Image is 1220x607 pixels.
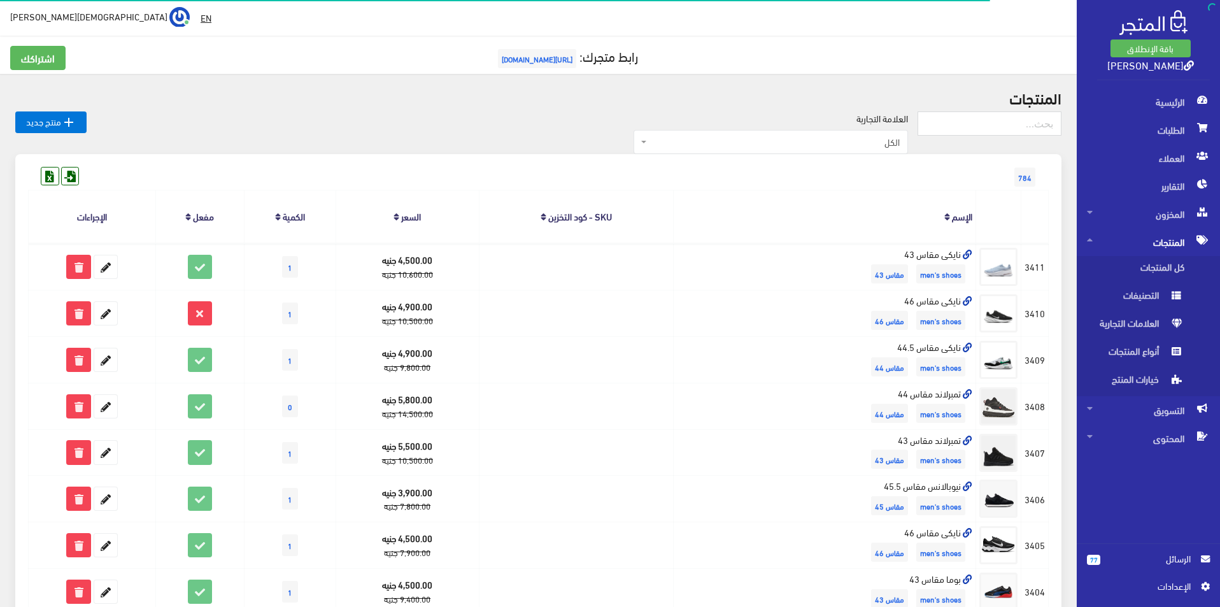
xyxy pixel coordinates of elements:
td: 5,500.00 جنيه [336,429,479,476]
a: خيارات المنتج [1077,368,1220,396]
strike: 10,600.00 جنيه [382,266,433,282]
span: 0 [282,396,298,417]
span: مقاس 44 [871,404,908,423]
a: مفعل [193,207,214,225]
span: مقاس 44 [871,357,908,376]
span: الرئيسية [1087,88,1210,116]
span: 1 [282,303,298,324]
span: التصنيفات [1087,284,1184,312]
span: men's shoes [916,404,965,423]
strike: 9,400.00 جنيه [384,591,430,606]
td: 5,800.00 جنيه [336,383,479,429]
strike: 7,900.00 جنيه [384,545,430,560]
a: منتج جديد [15,111,87,133]
label: العلامة التجارية [856,111,908,125]
span: 1 [282,581,298,603]
a: الكمية [283,207,305,225]
span: men's shoes [916,264,965,283]
a: العلامات التجارية [1077,312,1220,340]
img: ... [169,7,190,27]
td: نايكى مقاس 46 [673,522,976,569]
img: nayk-mkas-43.jpg [979,248,1018,286]
td: 4,900.00 جنيه [336,336,479,383]
img: tmbrland-mkas-43.jpg [979,434,1018,472]
span: مقاس 43 [871,264,908,283]
td: نايكى مقاس 46 [673,290,976,337]
span: العلامات التجارية [1087,312,1184,340]
a: العملاء [1077,144,1220,172]
h2: المنتجات [15,89,1061,106]
td: 4,500.00 جنيه [336,243,479,290]
span: الكل [649,136,900,148]
a: SKU - كود التخزين [548,207,612,225]
span: 77 [1087,555,1100,565]
a: الرئيسية [1077,88,1220,116]
strike: 10,500.00 جنيه [382,313,433,328]
td: 3407 [1021,429,1049,476]
span: التسويق [1087,396,1210,424]
td: 3,900.00 جنيه [336,476,479,522]
a: اﻹعدادات [1087,579,1210,599]
span: men's shoes [916,450,965,469]
span: المنتجات [1087,228,1210,256]
span: خيارات المنتج [1087,368,1184,396]
td: تمبرلاند مقاس 44 [673,383,976,429]
td: تمبرلاند مقاس 43 [673,429,976,476]
a: اشتراكك [10,46,66,70]
span: men's shoes [916,357,965,376]
a: المخزون [1077,200,1220,228]
img: nyobalans-mkas-455.jpg [979,480,1018,518]
img: nayk-mkas-445.jpg [979,341,1018,379]
img: nayk-mkas-46.jpg [979,294,1018,332]
a: الطلبات [1077,116,1220,144]
span: التقارير [1087,172,1210,200]
span: اﻹعدادات [1097,579,1190,593]
td: 3409 [1021,336,1049,383]
a: رابط متجرك:[URL][DOMAIN_NAME] [495,44,638,68]
a: الإسم [952,207,972,225]
a: المنتجات [1077,228,1220,256]
a: [PERSON_NAME] [1107,55,1194,74]
td: 3406 [1021,476,1049,522]
span: المخزون [1087,200,1210,228]
a: المحتوى [1077,424,1220,452]
img: nayk-mkas-46.jpg [979,526,1018,564]
span: مقاس 46 [871,311,908,330]
u: EN [201,10,211,25]
strike: 10,500.00 جنيه [382,452,433,468]
span: مقاس 43 [871,450,908,469]
td: 4,500.00 جنيه [336,522,479,569]
td: 3411 [1021,243,1049,290]
th: الإجراءات [29,190,156,243]
td: 3408 [1021,383,1049,429]
span: 1 [282,442,298,464]
span: men's shoes [916,543,965,562]
span: العملاء [1087,144,1210,172]
span: كل المنتجات [1087,256,1184,284]
span: 1 [282,256,298,278]
a: EN [195,6,216,29]
a: باقة الإنطلاق [1110,39,1191,57]
a: ... [DEMOGRAPHIC_DATA][PERSON_NAME] [10,6,190,27]
span: 1 [282,349,298,371]
img: tmbrland-mkas-44.jpg [979,387,1018,425]
span: [DEMOGRAPHIC_DATA][PERSON_NAME] [10,8,167,24]
td: نايكى مقاس 44.5 [673,336,976,383]
span: الطلبات [1087,116,1210,144]
a: 77 الرسائل [1087,552,1210,579]
td: 3410 [1021,290,1049,337]
span: 1 [282,488,298,510]
img: . [1119,10,1188,35]
a: التقارير [1077,172,1220,200]
td: 4,900.00 جنيه [336,290,479,337]
td: نايكى مقاس 43 [673,243,976,290]
strike: 14,500.00 جنيه [382,406,433,421]
input: بحث... [918,111,1061,136]
a: أنواع المنتجات [1077,340,1220,368]
a: التصنيفات [1077,284,1220,312]
a: كل المنتجات [1077,256,1220,284]
span: 784 [1014,168,1035,187]
span: مقاس 45 [871,496,908,515]
a: السعر [401,207,421,225]
strike: 7,800.00 جنيه [384,498,430,513]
